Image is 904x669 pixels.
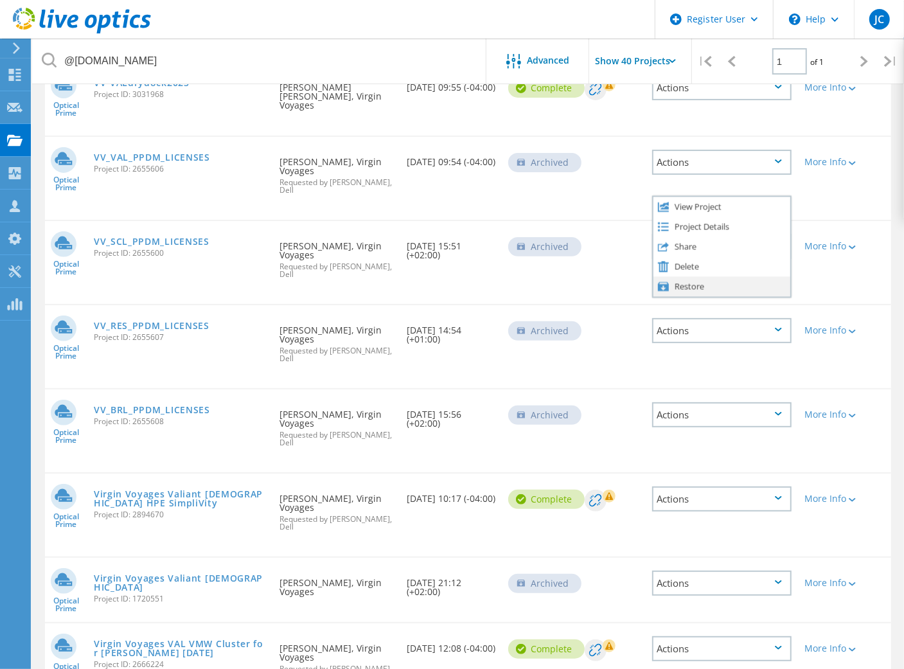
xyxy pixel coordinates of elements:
[692,39,718,84] div: |
[94,153,210,162] a: VV_VAL_PPDM_LICENSES
[653,197,790,217] div: View Project
[508,153,581,172] div: Archived
[508,490,585,509] div: Complete
[274,305,401,375] div: [PERSON_NAME], Virgin Voyages
[274,558,401,609] div: [PERSON_NAME], Virgin Voyages
[400,389,502,441] div: [DATE] 15:56 (+02:00)
[400,623,502,666] div: [DATE] 12:08 (-04:00)
[400,305,502,357] div: [DATE] 14:54 (+01:00)
[874,14,884,24] span: JC
[804,157,859,166] div: More Info
[280,347,394,362] span: Requested by [PERSON_NAME], Dell
[804,410,859,419] div: More Info
[280,431,394,447] span: Requested by [PERSON_NAME], Dell
[94,406,210,415] a: VV_BRL_PPDM_LICENSES
[804,494,859,503] div: More Info
[274,221,401,291] div: [PERSON_NAME], Virgin Voyages
[508,78,585,98] div: Complete
[45,102,87,117] span: Optical Prime
[280,263,394,278] span: Requested by [PERSON_NAME], Dell
[32,39,487,84] input: Search projects by name, owner, ID, company, etc
[94,165,267,173] span: Project ID: 2655606
[94,321,209,330] a: VV_RES_PPDM_LICENSES
[400,558,502,609] div: [DATE] 21:12 (+02:00)
[508,406,581,425] div: Archived
[400,221,502,272] div: [DATE] 15:51 (+02:00)
[94,418,267,425] span: Project ID: 2655608
[508,574,581,593] div: Archived
[652,318,792,343] div: Actions
[652,150,792,175] div: Actions
[508,639,585,659] div: Complete
[400,137,502,179] div: [DATE] 09:54 (-04:00)
[274,389,401,459] div: [PERSON_NAME], Virgin Voyages
[94,661,267,668] span: Project ID: 2666224
[527,56,570,65] span: Advanced
[804,242,859,251] div: More Info
[653,256,790,276] div: Delete
[94,639,267,657] a: Virgin Voyages VAL VMW Cluster for [PERSON_NAME] [DATE]
[652,636,792,661] div: Actions
[810,57,824,67] span: of 1
[274,474,401,544] div: [PERSON_NAME], Virgin Voyages
[94,237,209,246] a: VV_SCL_PPDM_LICENSES
[400,474,502,516] div: [DATE] 10:17 (-04:00)
[13,27,151,36] a: Live Optics Dashboard
[274,62,401,123] div: [PERSON_NAME] [PERSON_NAME], Virgin Voyages
[508,237,581,256] div: Archived
[653,276,790,296] div: Restore
[45,176,87,192] span: Optical Prime
[508,321,581,341] div: Archived
[94,511,267,519] span: Project ID: 2894670
[652,486,792,512] div: Actions
[280,179,394,194] span: Requested by [PERSON_NAME], Dell
[652,571,792,596] div: Actions
[274,137,401,207] div: [PERSON_NAME], Virgin Voyages
[94,574,267,592] a: Virgin Voyages Valiant [DEMOGRAPHIC_DATA]
[789,13,801,25] svg: \n
[94,595,267,603] span: Project ID: 1720551
[45,513,87,528] span: Optical Prime
[878,39,904,84] div: |
[45,597,87,612] span: Optical Prime
[804,578,859,587] div: More Info
[280,515,394,531] span: Requested by [PERSON_NAME], Dell
[804,326,859,335] div: More Info
[804,83,859,92] div: More Info
[653,236,790,256] div: Share
[45,429,87,444] span: Optical Prime
[94,91,267,98] span: Project ID: 3031968
[652,402,792,427] div: Actions
[94,249,267,257] span: Project ID: 2655600
[94,334,267,341] span: Project ID: 2655607
[45,260,87,276] span: Optical Prime
[653,217,790,236] div: Project Details
[45,344,87,360] span: Optical Prime
[804,644,859,653] div: More Info
[94,490,267,508] a: Virgin Voyages Valiant [DEMOGRAPHIC_DATA] HPE SimpliVity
